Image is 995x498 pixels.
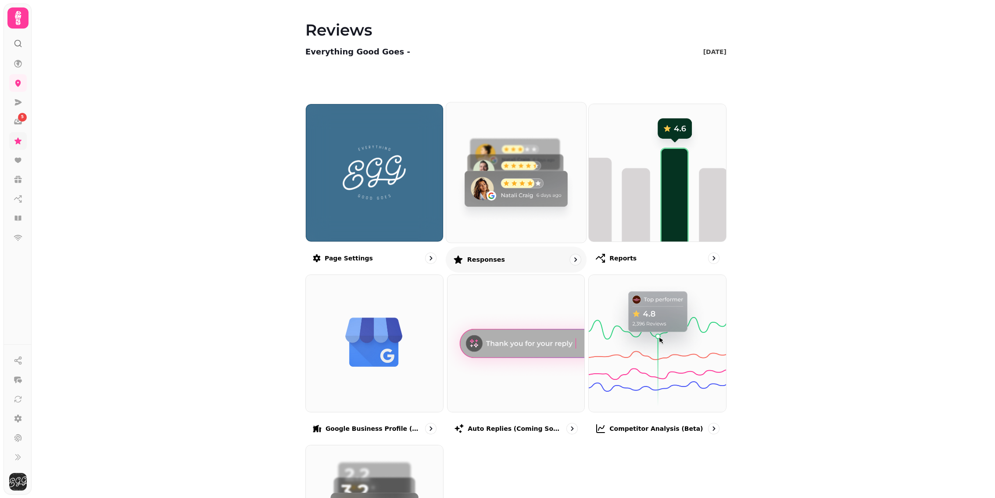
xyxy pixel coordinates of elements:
[588,104,727,271] a: ReportsReports
[588,274,727,442] a: Competitor analysis (Beta)Competitor analysis (Beta)
[447,275,585,412] img: Auto replies (Coming soon)
[447,274,585,442] a: Auto replies (Coming soon)Auto replies (Coming soon)
[568,424,576,433] svg: go to
[446,102,587,272] a: ResponsesResponses
[426,424,435,433] svg: go to
[589,275,726,412] img: Competitor analysis (Beta)
[589,104,726,242] img: Reports
[467,255,505,264] p: Responses
[7,473,29,491] button: User avatar
[709,254,718,263] svg: go to
[571,255,580,264] svg: go to
[9,473,27,491] img: User avatar
[305,274,444,442] a: Google Business Profile (Beta)Google Business Profile (Beta)
[325,254,373,263] p: Page settings
[439,95,593,249] img: Responses
[326,424,422,433] p: Google Business Profile (Beta)
[609,254,637,263] p: Reports
[703,47,727,56] p: [DATE]
[9,113,27,130] a: 5
[306,275,443,412] img: Google Business Profile (Beta)
[426,254,435,263] svg: go to
[305,104,444,271] a: Page settings
[468,424,563,433] p: Auto replies (Coming soon)
[305,46,410,58] p: Everything Good Goes -
[709,424,718,433] svg: go to
[609,424,703,433] p: Competitor analysis (Beta)
[21,114,24,120] span: 5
